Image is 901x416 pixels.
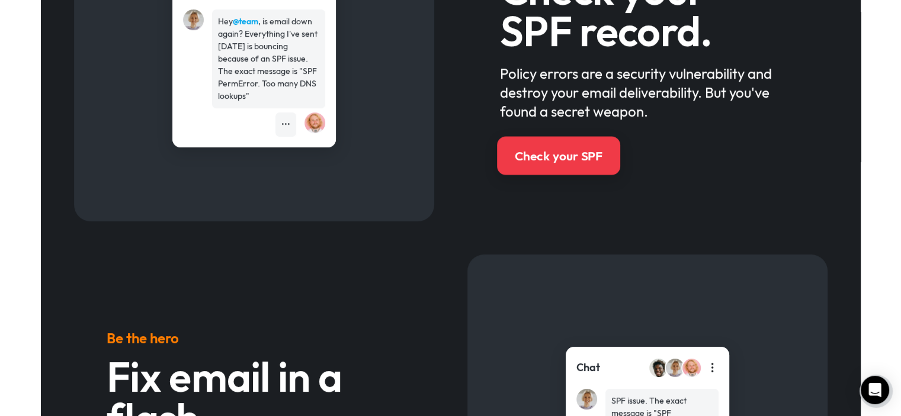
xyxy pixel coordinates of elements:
[218,15,319,102] div: Hey , is email down again? Everything I've sent [DATE] is bouncing because of an SPF issue. The e...
[514,147,602,165] div: Check your SPF
[497,136,620,175] a: Check your SPF
[861,376,889,404] div: Open Intercom Messenger
[576,360,600,375] div: Chat
[107,328,401,347] h5: Be the hero
[233,16,258,27] strong: @team
[500,64,794,121] div: Policy errors are a security vulnerability and destroy your email deliverability. But you've foun...
[281,118,290,131] div: •••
